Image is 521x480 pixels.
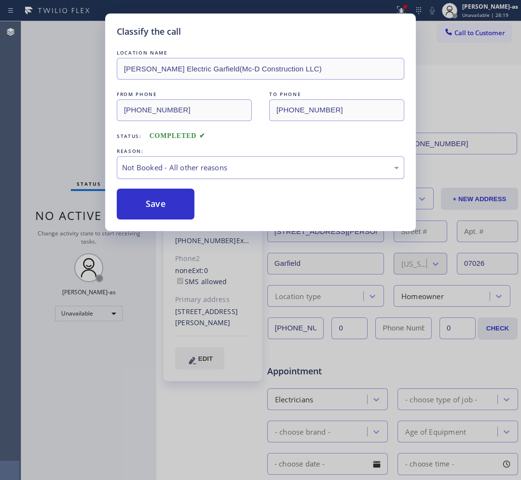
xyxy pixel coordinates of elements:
span: COMPLETED [150,132,206,139]
span: Status: [117,133,142,139]
input: To phone [269,99,404,121]
input: From phone [117,99,252,121]
h5: Classify the call [117,25,181,38]
div: Not Booked - All other reasons [122,162,399,173]
button: Save [117,189,194,219]
div: REASON: [117,146,404,156]
div: FROM PHONE [117,89,252,99]
div: TO PHONE [269,89,404,99]
div: LOCATION NAME [117,48,404,58]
